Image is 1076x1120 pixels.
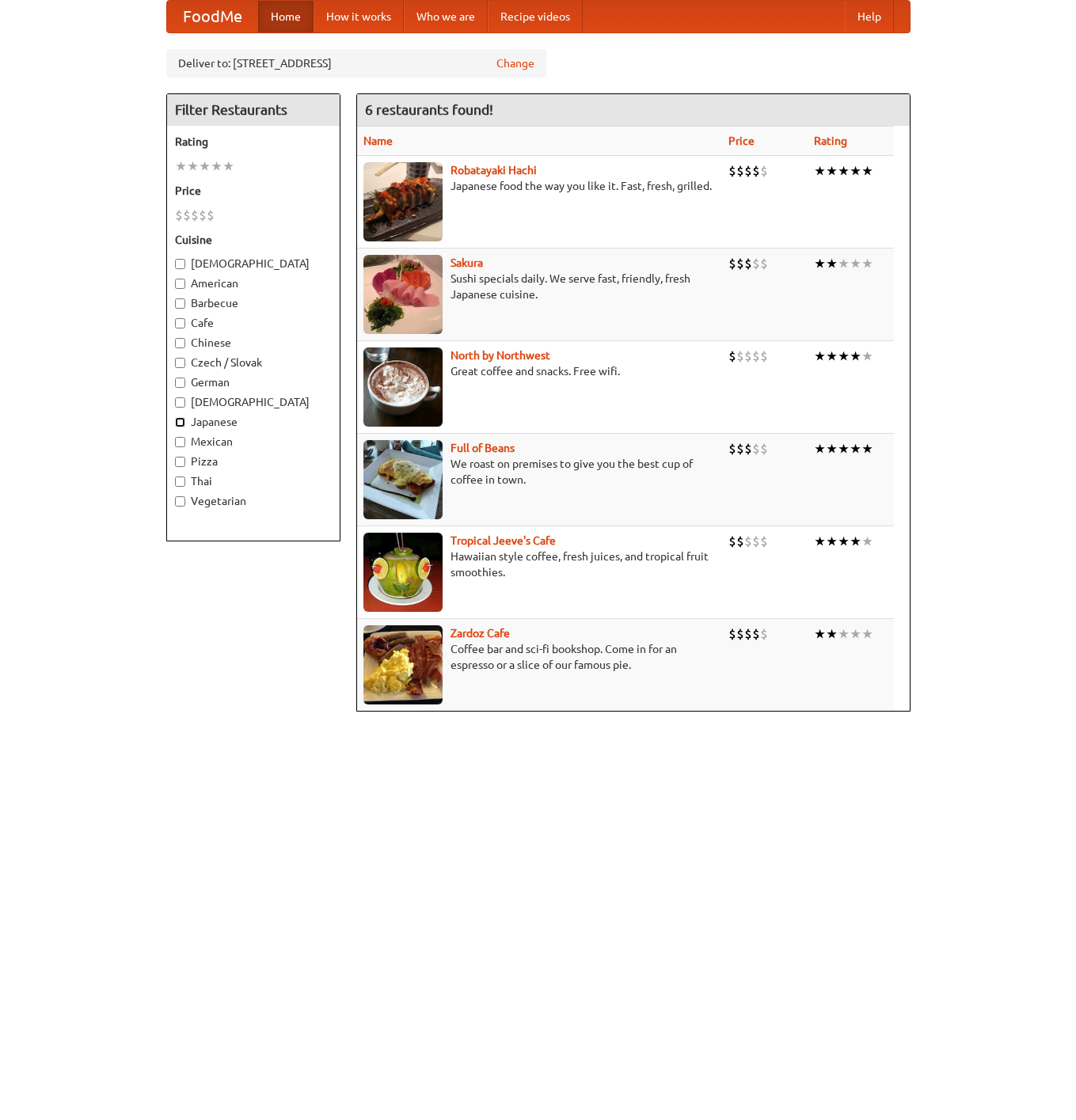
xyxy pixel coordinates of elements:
p: Japanese food the way you like it. Fast, fresh, grilled. [363,178,717,194]
li: ★ [826,440,838,457]
label: Chinese [175,335,332,351]
label: [DEMOGRAPHIC_DATA] [175,394,332,410]
a: Sakura [451,256,483,269]
label: Cafe [175,315,332,331]
input: German [175,378,185,388]
input: Czech / Slovak [175,358,185,368]
li: ★ [187,158,199,175]
li: ★ [826,162,838,180]
label: Thai [175,473,332,489]
li: $ [744,347,752,365]
label: [DEMOGRAPHIC_DATA] [175,256,332,271]
li: $ [728,533,736,550]
ng-pluralize: 6 restaurants found! [365,102,493,117]
input: Vegetarian [175,496,185,507]
label: Czech / Slovak [175,355,332,370]
li: $ [744,625,752,643]
li: $ [728,440,736,457]
li: ★ [199,158,211,175]
li: $ [736,440,744,457]
li: $ [728,162,736,180]
li: $ [752,162,760,180]
input: Thai [175,476,185,487]
li: ★ [861,255,873,272]
a: FoodMe [167,1,258,32]
a: Who we are [404,1,488,32]
li: $ [760,255,768,272]
li: ★ [814,625,826,643]
li: $ [728,255,736,272]
li: $ [752,533,760,550]
li: $ [752,625,760,643]
li: ★ [850,255,861,272]
li: $ [736,625,744,643]
li: $ [744,533,752,550]
li: $ [744,440,752,457]
li: $ [752,347,760,365]
li: ★ [838,533,850,550]
li: ★ [838,255,850,272]
input: Cafe [175,318,185,328]
li: ★ [861,162,873,180]
a: Help [845,1,894,32]
img: zardoz.jpg [363,625,443,704]
li: ★ [838,440,850,457]
img: sakura.jpg [363,255,443,334]
li: ★ [826,533,838,550]
li: $ [207,207,215,224]
li: $ [760,162,768,180]
label: Mexican [175,434,332,450]
input: Barbecue [175,298,185,309]
li: $ [760,347,768,365]
p: Hawaiian style coffee, fresh juices, and tropical fruit smoothies. [363,549,717,580]
li: ★ [850,625,861,643]
label: Japanese [175,414,332,430]
p: Great coffee and snacks. Free wifi. [363,363,717,379]
li: ★ [814,440,826,457]
a: Full of Beans [451,442,515,454]
li: ★ [850,162,861,180]
a: Price [728,135,755,147]
li: ★ [175,158,187,175]
a: How it works [314,1,404,32]
li: ★ [826,347,838,365]
a: North by Northwest [451,349,550,362]
li: ★ [850,533,861,550]
li: ★ [814,347,826,365]
a: Name [363,135,393,147]
label: Pizza [175,454,332,469]
img: beans.jpg [363,440,443,519]
li: $ [736,162,744,180]
li: $ [183,207,191,224]
li: ★ [814,255,826,272]
li: ★ [814,162,826,180]
li: $ [752,440,760,457]
li: $ [728,625,736,643]
li: $ [191,207,199,224]
a: Home [258,1,314,32]
input: Japanese [175,417,185,427]
a: Zardoz Cafe [451,627,510,640]
p: Sushi specials daily. We serve fast, friendly, fresh Japanese cuisine. [363,271,717,302]
li: $ [760,625,768,643]
li: ★ [861,440,873,457]
li: $ [744,162,752,180]
h5: Cuisine [175,232,332,248]
li: $ [199,207,207,224]
li: ★ [861,347,873,365]
input: [DEMOGRAPHIC_DATA] [175,259,185,269]
li: ★ [838,347,850,365]
input: Pizza [175,457,185,467]
li: ★ [861,533,873,550]
label: American [175,275,332,291]
li: ★ [814,533,826,550]
h4: Filter Restaurants [167,94,340,126]
li: $ [760,440,768,457]
input: Chinese [175,338,185,348]
p: We roast on premises to give you the best cup of coffee in town. [363,456,717,488]
a: Robatayaki Hachi [451,164,537,177]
